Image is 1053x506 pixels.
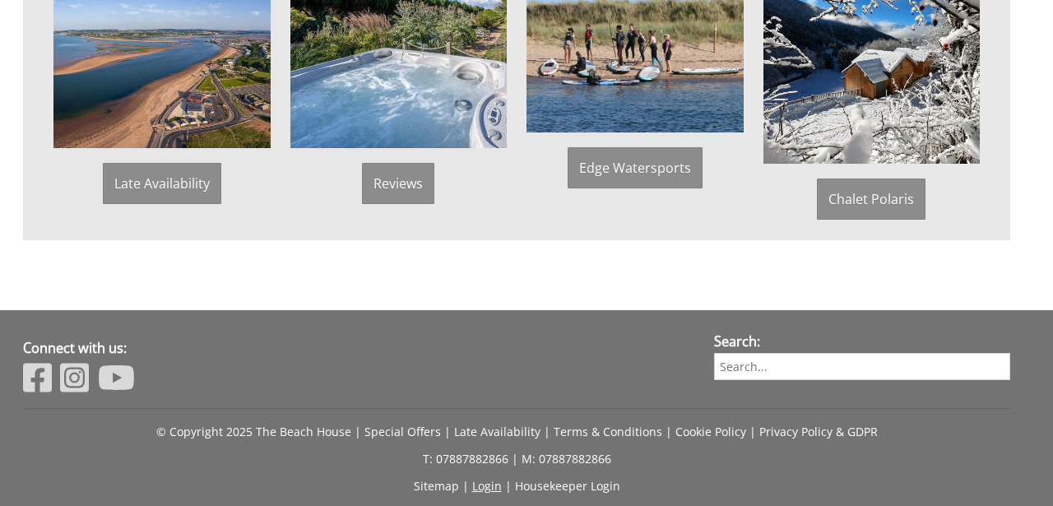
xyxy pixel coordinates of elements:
[462,478,469,494] span: |
[714,353,1010,380] input: Search...
[472,478,502,494] a: Login
[759,424,878,439] a: Privacy Policy & GDPR
[23,339,694,357] h3: Connect with us:
[522,451,611,467] a: M: 07887882866
[60,361,89,394] img: Instagram
[444,424,451,439] span: |
[156,424,351,439] a: © Copyright 2025 The Beach House
[355,424,361,439] span: |
[454,424,540,439] a: Late Availability
[568,147,703,188] a: Edge Watersports
[675,424,746,439] a: Cookie Policy
[554,424,662,439] a: Terms & Conditions
[423,451,508,467] a: T: 07887882866
[817,179,925,220] a: Chalet Polaris
[544,424,550,439] span: |
[512,451,518,467] span: |
[362,163,434,204] a: Reviews
[364,424,441,439] a: Special Offers
[23,361,52,394] img: Facebook
[414,478,459,494] a: Sitemap
[515,478,620,494] a: Housekeeper Login
[749,424,756,439] span: |
[666,424,672,439] span: |
[98,361,135,394] img: Youtube
[505,478,512,494] span: |
[103,163,221,204] a: Late Availability
[714,332,1010,350] h3: Search:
